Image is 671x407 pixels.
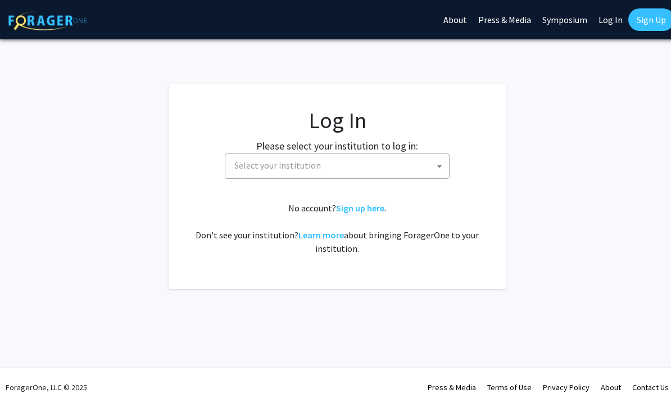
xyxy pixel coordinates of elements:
[298,229,344,241] a: Learn more about bringing ForagerOne to your institution
[601,382,621,392] a: About
[543,382,590,392] a: Privacy Policy
[487,382,532,392] a: Terms of Use
[632,382,669,392] a: Contact Us
[234,160,321,171] span: Select your institution
[225,153,450,179] span: Select your institution
[191,201,483,255] div: No account? . Don't see your institution? about bringing ForagerOne to your institution.
[230,154,449,177] span: Select your institution
[191,107,483,134] h1: Log In
[428,382,476,392] a: Press & Media
[256,138,418,153] label: Please select your institution to log in:
[6,368,87,407] div: ForagerOne, LLC © 2025
[8,11,87,30] img: ForagerOne Logo
[336,202,384,214] a: Sign up here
